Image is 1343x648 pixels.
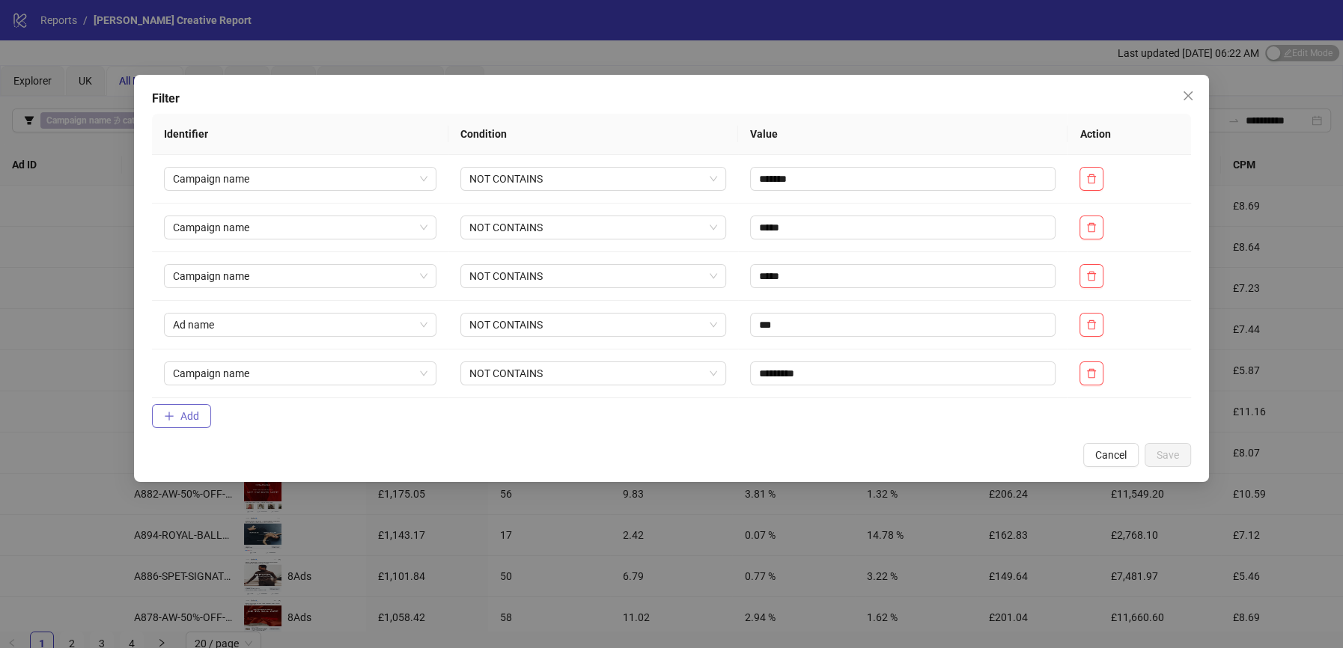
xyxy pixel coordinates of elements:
span: Cancel [1095,449,1127,461]
button: Save [1145,443,1191,467]
span: NOT CONTAINS [469,265,717,287]
button: Add [152,404,211,428]
span: delete [1086,271,1097,281]
span: delete [1086,320,1097,330]
span: delete [1086,222,1097,233]
span: Campaign name [173,216,427,239]
span: Add [180,410,199,422]
span: close [1182,90,1194,102]
th: Identifier [152,114,448,155]
span: NOT CONTAINS [469,314,717,336]
span: plus [164,411,174,421]
span: delete [1086,174,1097,184]
th: Value [738,114,1068,155]
span: Campaign name [173,168,427,190]
button: Cancel [1083,443,1139,467]
span: delete [1086,368,1097,379]
span: NOT CONTAINS [469,362,717,385]
button: Close [1176,84,1200,108]
span: NOT CONTAINS [469,168,717,190]
th: Condition [448,114,738,155]
th: Action [1068,114,1190,155]
span: Ad name [173,314,427,336]
div: Filter [152,90,1190,108]
span: NOT CONTAINS [469,216,717,239]
span: Campaign name [173,362,427,385]
span: Campaign name [173,265,427,287]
